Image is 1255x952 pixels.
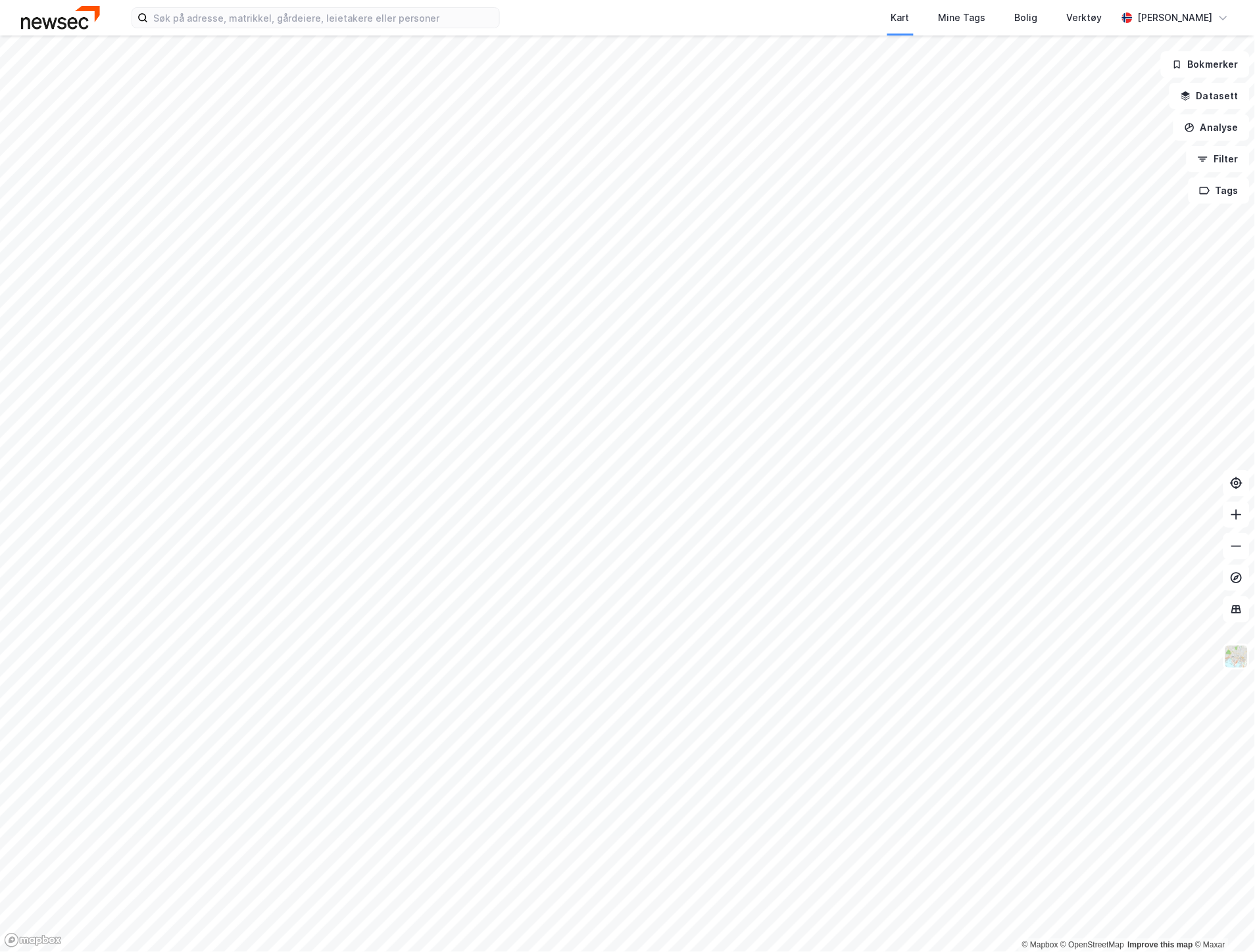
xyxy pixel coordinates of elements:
[1067,10,1102,26] div: Verktøy
[1187,146,1250,172] button: Filter
[1161,51,1250,78] button: Bokmerker
[891,10,910,26] div: Kart
[1224,644,1249,669] img: Z
[1061,941,1125,950] a: OpenStreetMap
[1189,178,1250,204] button: Tags
[1022,941,1058,950] a: Mapbox
[1015,10,1038,26] div: Bolig
[1173,114,1250,141] button: Analyse
[939,10,986,26] div: Mine Tags
[148,8,499,28] input: Søk på adresse, matrikkel, gårdeiere, leietakere eller personer
[1189,889,1255,952] iframe: Chat Widget
[4,933,62,948] a: Mapbox homepage
[1189,889,1255,952] div: Kontrollprogram for chat
[21,6,100,29] img: newsec-logo.f6e21ccffca1b3a03d2d.png
[1169,83,1250,109] button: Datasett
[1138,10,1213,26] div: [PERSON_NAME]
[1128,941,1193,950] a: Improve this map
